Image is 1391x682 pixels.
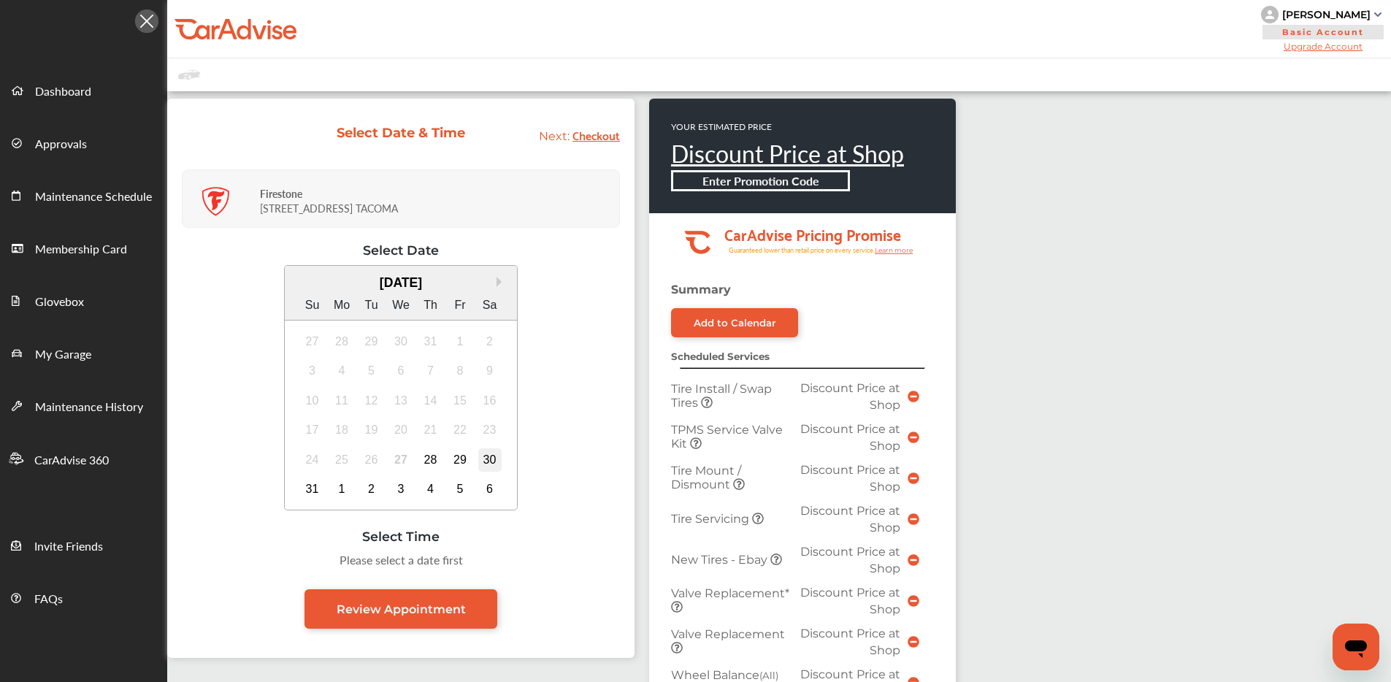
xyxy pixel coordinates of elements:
[671,350,770,362] strong: Scheduled Services
[1,64,166,116] a: Dashboard
[671,283,731,296] strong: Summary
[360,448,383,472] div: Not available Tuesday, August 26th, 2025
[1333,624,1379,670] iframe: Button to launch messaging window
[729,245,875,255] tspan: Guaranteed lower than retail price on every service.
[800,504,900,535] span: Discount Price at Shop
[301,418,324,442] div: Not available Sunday, August 17th, 2025
[1,221,166,274] a: Membership Card
[759,670,778,681] small: (All)
[671,308,798,337] a: Add to Calendar
[389,330,413,353] div: Not available Wednesday, July 30th, 2025
[448,330,472,353] div: Not available Friday, August 1st, 2025
[330,294,353,317] div: Mo
[671,668,778,682] span: Wheel Balance
[448,389,472,413] div: Not available Friday, August 15th, 2025
[389,418,413,442] div: Not available Wednesday, August 20th, 2025
[478,294,502,317] div: Sa
[419,418,442,442] div: Not available Thursday, August 21st, 2025
[800,381,900,412] span: Discount Price at Shop
[330,418,353,442] div: Not available Monday, August 18th, 2025
[1,379,166,432] a: Maintenance History
[301,359,324,383] div: Not available Sunday, August 3rd, 2025
[671,137,904,170] a: Discount Price at Shop
[389,389,413,413] div: Not available Wednesday, August 13th, 2025
[285,275,518,291] div: [DATE]
[297,326,505,504] div: month 2025-08
[301,478,324,501] div: Choose Sunday, August 31st, 2025
[35,188,152,207] span: Maintenance Schedule
[389,294,413,317] div: We
[301,448,324,472] div: Not available Sunday, August 24th, 2025
[182,242,620,258] div: Select Date
[35,240,127,259] span: Membership Card
[330,389,353,413] div: Not available Monday, August 11th, 2025
[694,317,776,329] div: Add to Calendar
[1262,25,1384,39] span: Basic Account
[572,125,620,145] span: Checkout
[360,359,383,383] div: Not available Tuesday, August 5th, 2025
[478,359,502,383] div: Not available Saturday, August 9th, 2025
[671,382,772,410] span: Tire Install / Swap Tires
[34,590,63,609] span: FAQs
[671,464,741,491] span: Tire Mount / Dismount
[419,448,442,472] div: Choose Thursday, August 28th, 2025
[389,359,413,383] div: Not available Wednesday, August 6th, 2025
[301,330,324,353] div: Not available Sunday, July 27th, 2025
[724,221,901,247] tspan: CarAdvise Pricing Promise
[301,389,324,413] div: Not available Sunday, August 10th, 2025
[478,418,502,442] div: Not available Saturday, August 23rd, 2025
[360,478,383,501] div: Choose Tuesday, September 2nd, 2025
[1261,6,1279,23] img: knH8PDtVvWoAbQRylUukY18CTiRevjo20fAtgn5MLBQj4uumYvk2MzTtcAIzfGAtb1XOLVMAvhLuqoNAbL4reqehy0jehNKdM...
[182,529,620,544] div: Select Time
[360,294,383,317] div: Tu
[1,116,166,169] a: Approvals
[260,175,616,223] div: [STREET_ADDRESS] TACOMA
[1,274,166,326] a: Glovebox
[800,586,900,616] span: Discount Price at Shop
[360,330,383,353] div: Not available Tuesday, July 29th, 2025
[448,418,472,442] div: Not available Friday, August 22nd, 2025
[800,627,900,657] span: Discount Price at Shop
[671,120,904,133] p: YOUR ESTIMATED PRICE
[478,478,502,501] div: Choose Saturday, September 6th, 2025
[389,478,413,501] div: Choose Wednesday, September 3rd, 2025
[671,512,752,526] span: Tire Servicing
[671,553,770,567] span: New Tires - Ebay
[336,125,467,141] div: Select Date & Time
[389,448,413,472] div: Not available Wednesday, August 27th, 2025
[478,389,502,413] div: Not available Saturday, August 16th, 2025
[1374,12,1382,17] img: sCxJUJ+qAmfqhQGDUl18vwLg4ZYJ6CxN7XmbOMBAAAAAElFTkSuQmCC
[35,345,91,364] span: My Garage
[201,187,230,216] img: logo-firestone.png
[330,359,353,383] div: Not available Monday, August 4th, 2025
[671,627,785,641] span: Valve Replacement
[34,537,103,556] span: Invite Friends
[337,602,466,616] span: Review Appointment
[800,545,900,575] span: Discount Price at Shop
[419,294,442,317] div: Th
[1261,41,1385,52] span: Upgrade Account
[178,66,200,84] img: placeholder_car.fcab19be.svg
[301,294,324,317] div: Su
[1,326,166,379] a: My Garage
[1282,8,1371,21] div: [PERSON_NAME]
[478,448,502,472] div: Choose Saturday, August 30th, 2025
[671,423,783,451] span: TPMS Service Valve Kit
[800,422,900,453] span: Discount Price at Shop
[35,83,91,101] span: Dashboard
[135,9,158,33] img: Icon.5fd9dcc7.svg
[330,448,353,472] div: Not available Monday, August 25th, 2025
[330,478,353,501] div: Choose Monday, September 1st, 2025
[448,448,472,472] div: Choose Friday, August 29th, 2025
[35,135,87,154] span: Approvals
[304,589,497,629] a: Review Appointment
[330,330,353,353] div: Not available Monday, July 28th, 2025
[497,277,507,287] button: Next Month
[1,169,166,221] a: Maintenance Schedule
[478,330,502,353] div: Not available Saturday, August 2nd, 2025
[360,418,383,442] div: Not available Tuesday, August 19th, 2025
[671,586,789,600] span: Valve Replacement*
[34,451,109,470] span: CarAdvise 360
[539,129,620,143] a: Next: Checkout
[448,478,472,501] div: Choose Friday, September 5th, 2025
